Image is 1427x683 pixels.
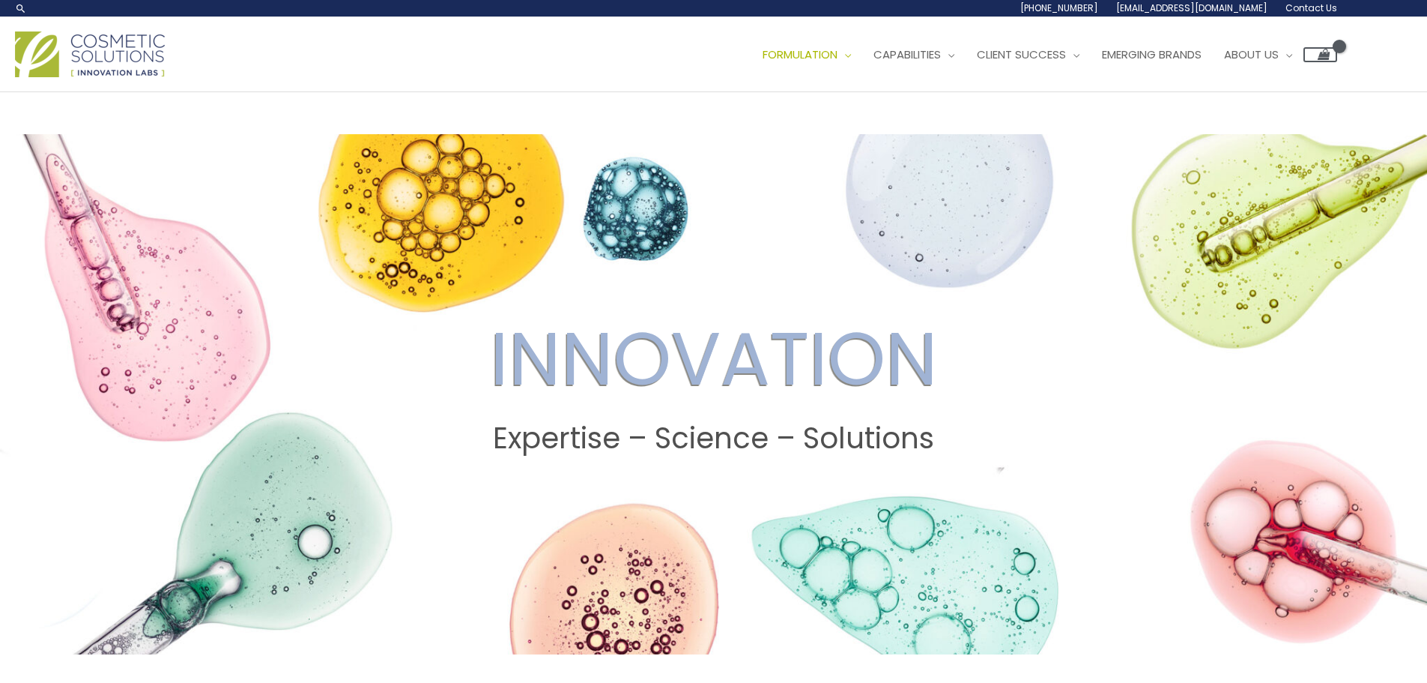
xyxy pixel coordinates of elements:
[1303,47,1337,62] a: View Shopping Cart, empty
[751,32,862,77] a: Formulation
[15,31,165,77] img: Cosmetic Solutions Logo
[1020,1,1098,14] span: [PHONE_NUMBER]
[1116,1,1267,14] span: [EMAIL_ADDRESS][DOMAIN_NAME]
[1285,1,1337,14] span: Contact Us
[1102,46,1202,62] span: Emerging Brands
[15,2,27,14] a: Search icon link
[977,46,1066,62] span: Client Success
[14,421,1413,456] h2: Expertise – Science – Solutions
[873,46,941,62] span: Capabilities
[1213,32,1303,77] a: About Us
[862,32,966,77] a: Capabilities
[763,46,837,62] span: Formulation
[1224,46,1279,62] span: About Us
[966,32,1091,77] a: Client Success
[14,315,1413,403] h2: INNOVATION
[740,32,1337,77] nav: Site Navigation
[1091,32,1213,77] a: Emerging Brands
